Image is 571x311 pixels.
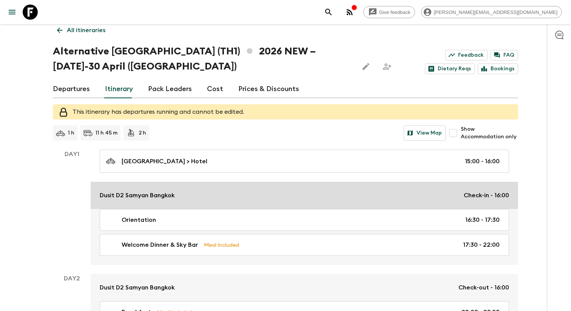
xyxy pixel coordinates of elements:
[478,63,518,74] a: Bookings
[404,125,446,141] button: View Map
[53,80,90,98] a: Departures
[100,150,509,173] a: [GEOGRAPHIC_DATA] > Hotel15:00 - 16:00
[238,80,299,98] a: Prices & Discounts
[68,129,74,137] p: 1 h
[358,59,373,74] button: Edit this itinerary
[421,6,562,18] div: [PERSON_NAME][EMAIL_ADDRESS][DOMAIN_NAME]
[100,283,175,292] p: Dusit D2 Samyan Bangkok
[122,157,207,166] p: [GEOGRAPHIC_DATA] > Hotel
[67,26,105,35] p: All itineraries
[380,59,395,74] span: Share this itinerary
[204,241,239,249] p: Meal Included
[100,234,509,256] a: Welcome Dinner & Sky BarMeal Included17:30 - 22:00
[430,9,562,15] span: [PERSON_NAME][EMAIL_ADDRESS][DOMAIN_NAME]
[461,125,518,141] span: Show Accommodation only
[458,283,509,292] p: Check-out - 16:00
[465,157,500,166] p: 15:00 - 16:00
[363,6,415,18] a: Give feedback
[425,63,475,74] a: Dietary Reqs
[91,182,518,209] a: Dusit D2 Samyan BangkokCheck-in - 16:00
[105,80,133,98] a: Itinerary
[463,240,500,249] p: 17:30 - 22:00
[53,150,91,159] p: Day 1
[445,50,488,60] a: Feedback
[122,240,198,249] p: Welcome Dinner & Sky Bar
[73,109,244,115] span: This itinerary has departures running and cannot be edited.
[321,5,336,20] button: search adventures
[91,274,518,301] a: Dusit D2 Samyan BangkokCheck-out - 16:00
[465,215,500,224] p: 16:30 - 17:30
[53,274,91,283] p: Day 2
[53,23,110,38] a: All itineraries
[464,191,509,200] p: Check-in - 16:00
[207,80,223,98] a: Cost
[139,129,146,137] p: 2 h
[491,50,518,60] a: FAQ
[148,80,192,98] a: Pack Leaders
[96,129,117,137] p: 11 h 45 m
[122,215,156,224] p: Orientation
[5,5,20,20] button: menu
[100,191,175,200] p: Dusit D2 Samyan Bangkok
[53,44,352,74] h1: Alternative [GEOGRAPHIC_DATA] (TH1) 2026 NEW – [DATE]-30 April ([GEOGRAPHIC_DATA])
[375,9,415,15] span: Give feedback
[100,209,509,231] a: Orientation16:30 - 17:30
